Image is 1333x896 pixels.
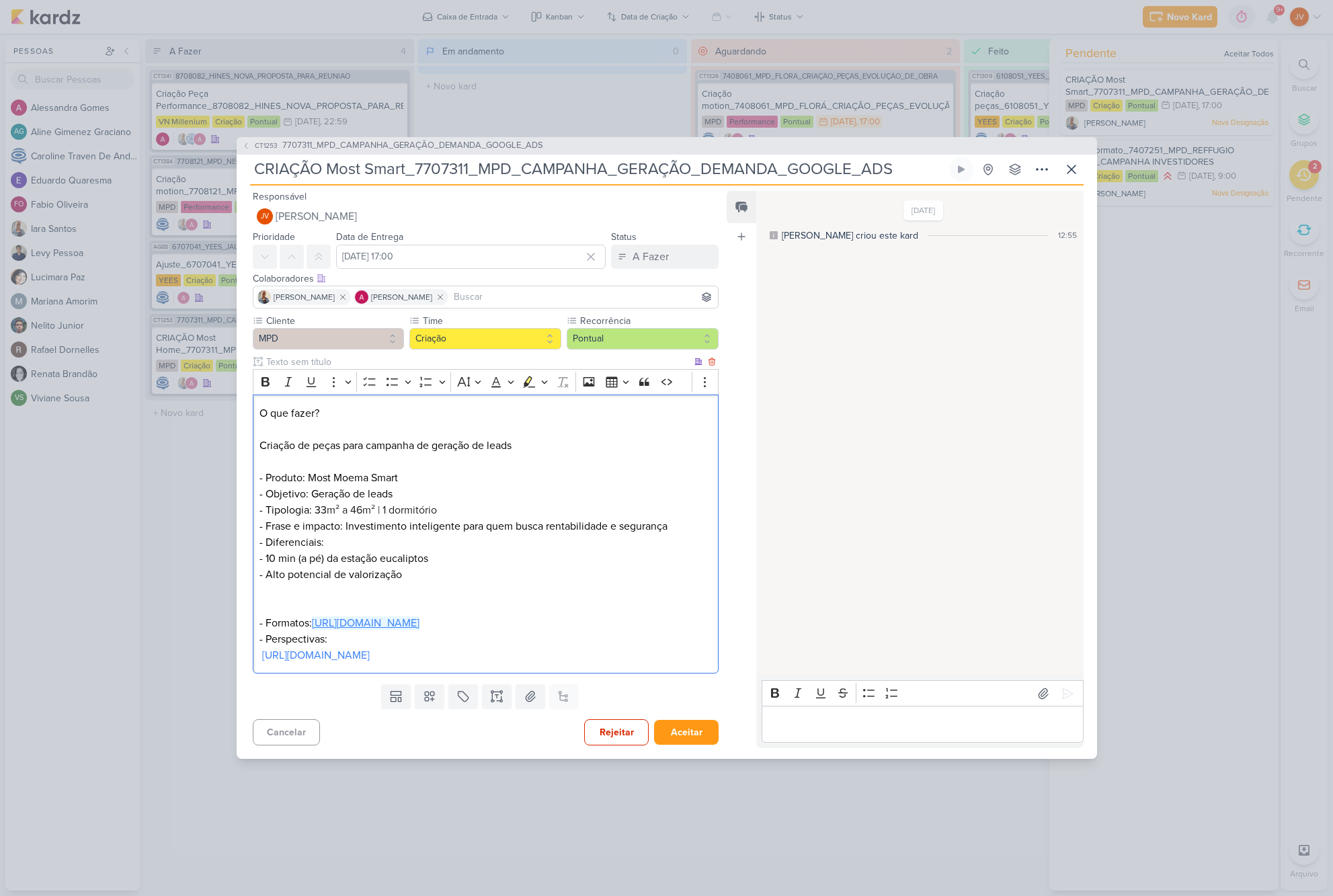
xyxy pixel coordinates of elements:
[261,213,269,220] p: JV
[654,720,719,745] button: Aceitar
[253,395,719,674] div: Editor editing area: main
[265,314,405,328] label: Cliente
[276,208,357,225] span: [PERSON_NAME]
[274,291,335,303] span: [PERSON_NAME]
[242,139,543,153] button: CT1253 7707311_MPD_CAMPANHA_GERAÇÃO_DEMANDA_GOOGLE_ADS
[312,616,419,630] a: [URL][DOMAIN_NAME]
[409,328,561,350] button: Criação
[336,231,403,243] label: Data de Entrega
[257,290,271,304] img: Iara Santos
[567,328,719,350] button: Pontual
[956,164,967,175] div: Ligar relógio
[762,706,1083,743] div: Editor editing area: main
[282,139,543,153] span: 7707311_MPD_CAMPANHA_GERAÇÃO_DEMANDA_GOOGLE_ADS
[633,249,669,265] div: A Fazer
[253,369,719,395] div: Editor toolbar
[421,314,561,328] label: Time
[259,518,711,583] p: - Frase e impacto: Investimento inteligente para quem busca rentabilidade e segurança - Diferenci...
[584,719,649,745] button: Rejeitar
[253,204,719,229] button: JV [PERSON_NAME]
[327,503,437,517] span: m² a 46m² | 1 dormitório
[1058,229,1077,241] div: 12:55
[371,291,432,303] span: [PERSON_NAME]
[579,314,719,328] label: Recorrência
[253,272,719,286] div: Colaboradores
[611,245,719,269] button: A Fazer
[262,649,370,662] a: [URL][DOMAIN_NAME]
[257,208,273,225] div: Joney Viana
[264,355,692,369] input: Texto sem título
[782,229,918,243] div: [PERSON_NAME] criou este kard
[611,231,637,243] label: Status
[250,157,946,181] input: Kard Sem Título
[253,231,295,243] label: Prioridade
[259,599,711,663] p: - Formatos: - Perspectivas:
[336,245,606,269] input: Select a date
[451,289,716,305] input: Buscar
[762,680,1083,706] div: Editor toolbar
[253,191,307,202] label: Responsável
[355,290,368,304] img: Alessandra Gomes
[253,719,320,745] button: Cancelar
[253,140,280,151] span: CT1253
[253,328,405,350] button: MPD
[259,405,711,518] p: O que fazer? Criação de peças para campanha de geração de leads - Produto: Most Moema Smart - Obj...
